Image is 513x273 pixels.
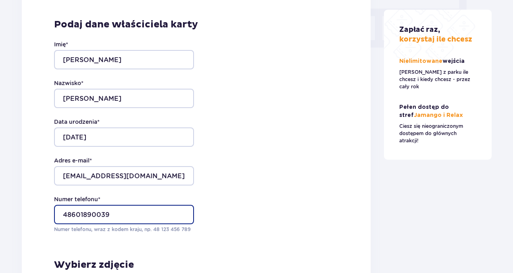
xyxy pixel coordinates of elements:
[54,195,100,203] label: Numer telefonu *
[54,156,92,165] label: Adres e-mail *
[399,123,477,144] p: Ciesz się nieograniczonym dostępem do głównych atrakcji!
[399,57,466,65] p: Nielimitowane
[399,103,477,119] p: Jamango i Relax
[399,69,477,90] p: [PERSON_NAME] z parku ile chcesz i kiedy chcesz - przez cały rok
[54,40,68,48] label: Imię *
[54,259,134,271] p: Wybierz zdjęcie
[399,25,472,44] p: korzystaj ile chcesz
[54,226,194,233] p: Numer telefonu, wraz z kodem kraju, np. 48 ​123 ​456 ​789
[399,104,449,118] span: Pełen dostęp do stref
[442,58,465,64] span: wejścia
[54,118,100,126] label: Data urodzenia *
[54,19,198,31] p: Podaj dane właściciela karty
[399,25,440,34] span: Zapłać raz,
[54,79,83,87] label: Nazwisko *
